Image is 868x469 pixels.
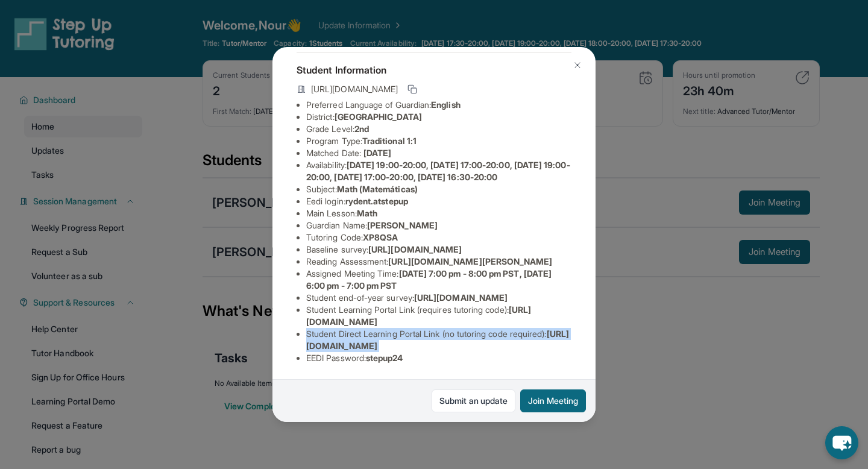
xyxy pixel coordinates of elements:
h4: Student Information [297,63,571,77]
span: [PERSON_NAME] [367,220,438,230]
li: Tutoring Code : [306,231,571,244]
li: Student end-of-year survey : [306,292,571,304]
span: [URL][DOMAIN_NAME] [368,244,462,254]
li: Main Lesson : [306,207,571,219]
span: XP8QSA [363,232,398,242]
li: EEDI Password : [306,352,571,364]
button: Copy link [405,82,420,96]
li: Assigned Meeting Time : [306,268,571,292]
span: Math [357,208,377,218]
span: [URL][DOMAIN_NAME] [414,292,508,303]
span: Traditional 1:1 [362,136,417,146]
li: Eedi login : [306,195,571,207]
span: stepup24 [366,353,403,363]
span: 2nd [354,124,369,134]
li: Matched Date: [306,147,571,159]
span: [DATE] [363,148,391,158]
span: rydent.atstepup [345,196,408,206]
button: Join Meeting [520,389,586,412]
li: Student Learning Portal Link (requires tutoring code) : [306,304,571,328]
span: English [431,99,461,110]
a: Submit an update [432,389,515,412]
li: Reading Assessment : [306,256,571,268]
span: [DATE] 19:00-20:00, [DATE] 17:00-20:00, [DATE] 19:00-20:00, [DATE] 17:00-20:00, [DATE] 16:30-20:00 [306,160,570,182]
li: Guardian Name : [306,219,571,231]
li: Subject : [306,183,571,195]
button: chat-button [825,426,858,459]
li: District: [306,111,571,123]
span: [DATE] 7:00 pm - 8:00 pm PST, [DATE] 6:00 pm - 7:00 pm PST [306,268,552,291]
li: Student Direct Learning Portal Link (no tutoring code required) : [306,328,571,352]
span: [URL][DOMAIN_NAME] [311,83,398,95]
img: Close Icon [573,60,582,70]
span: Math (Matemáticas) [337,184,418,194]
li: Preferred Language of Guardian: [306,99,571,111]
span: [URL][DOMAIN_NAME][PERSON_NAME] [388,256,552,266]
li: Program Type: [306,135,571,147]
li: Availability: [306,159,571,183]
span: [GEOGRAPHIC_DATA] [335,112,422,122]
li: Grade Level: [306,123,571,135]
li: Baseline survey : [306,244,571,256]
